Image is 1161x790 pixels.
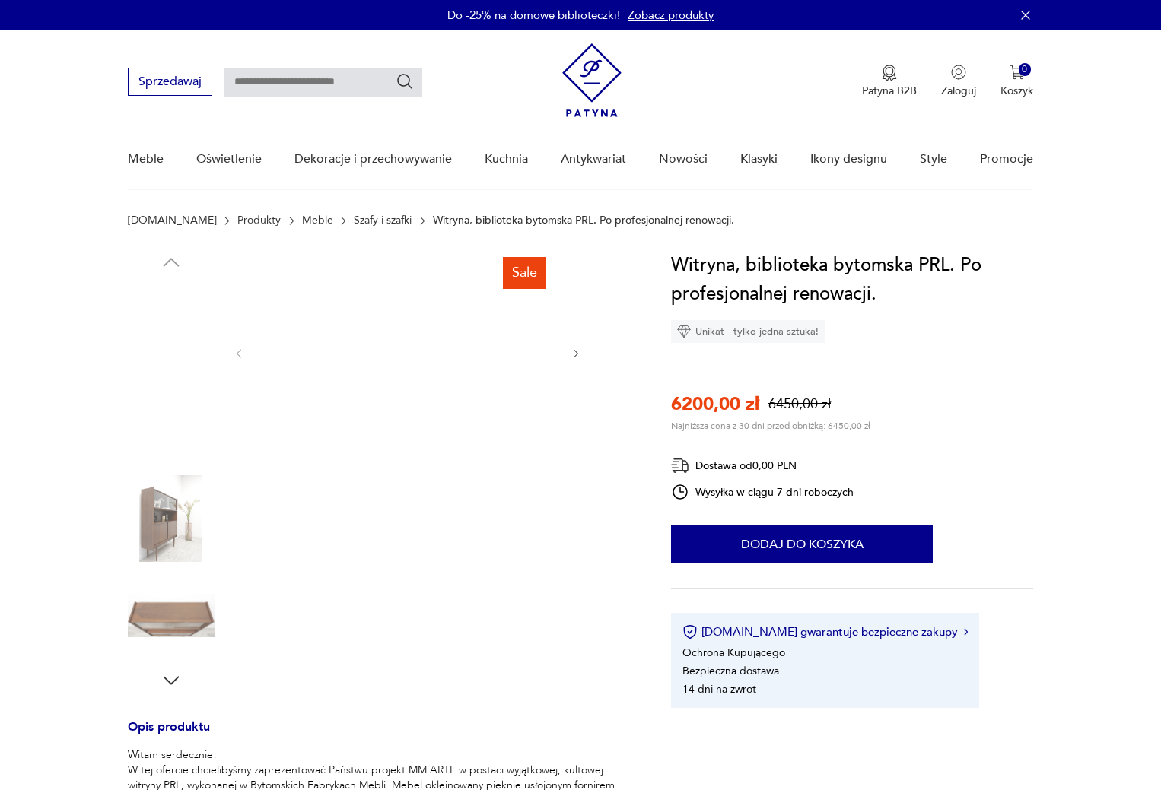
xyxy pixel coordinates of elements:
a: Dekoracje i przechowywanie [294,130,452,189]
li: Bezpieczna dostawa [682,664,779,678]
p: 6200,00 zł [671,392,759,417]
img: Zdjęcie produktu Witryna, biblioteka bytomska PRL. Po profesjonalnej renowacji. [128,475,215,562]
div: Unikat - tylko jedna sztuka! [671,320,825,343]
p: Witryna, biblioteka bytomska PRL. Po profesjonalnej renowacji. [433,214,734,227]
button: Sprzedawaj [128,68,212,96]
button: 0Koszyk [1000,65,1033,98]
a: Produkty [237,214,281,227]
a: Oświetlenie [196,130,262,189]
img: Zdjęcie produktu Witryna, biblioteka bytomska PRL. Po profesjonalnej renowacji. [261,251,555,454]
div: Wysyłka w ciągu 7 dni roboczych [671,483,854,501]
img: Zdjęcie produktu Witryna, biblioteka bytomska PRL. Po profesjonalnej renowacji. [128,281,215,368]
button: [DOMAIN_NAME] gwarantuje bezpieczne zakupy [682,624,968,639]
a: Meble [302,214,333,227]
img: Ikonka użytkownika [951,65,966,80]
h3: Opis produktu [128,722,635,747]
div: 0 [1019,63,1032,76]
img: Patyna - sklep z meblami i dekoracjami vintage [562,43,622,117]
li: 14 dni na zwrot [682,682,756,696]
img: Ikona dostawy [671,456,689,475]
p: Koszyk [1000,84,1033,98]
img: Zdjęcie produktu Witryna, biblioteka bytomska PRL. Po profesjonalnej renowacji. [128,379,215,465]
img: Ikona medalu [882,65,897,81]
img: Ikona strzałki w prawo [964,628,969,636]
a: Sprzedawaj [128,78,212,88]
a: Klasyki [740,130,778,189]
img: Zdjęcie produktu Witryna, biblioteka bytomska PRL. Po profesjonalnej renowacji. [128,573,215,659]
p: Do -25% na domowe biblioteczki! [447,8,620,23]
a: Ikony designu [810,130,887,189]
li: Ochrona Kupującego [682,646,785,660]
button: Patyna B2B [862,65,917,98]
h1: Witryna, biblioteka bytomska PRL. Po profesjonalnej renowacji. [671,251,1033,309]
button: Dodaj do koszyka [671,525,933,563]
a: Antykwariat [561,130,626,189]
div: Sale [503,257,546,289]
button: Zaloguj [941,65,976,98]
div: Dostawa od 0,00 PLN [671,456,854,475]
button: Szukaj [396,72,414,90]
a: Szafy i szafki [354,214,412,227]
p: Zaloguj [941,84,976,98]
img: Ikona certyfikatu [682,624,698,639]
img: Ikona koszyka [1010,65,1025,80]
a: Style [920,130,947,189]
a: Zobacz produkty [628,8,714,23]
p: Najniższa cena z 30 dni przed obniżką: 6450,00 zł [671,420,870,432]
a: Ikona medaluPatyna B2B [862,65,917,98]
a: [DOMAIN_NAME] [128,214,217,227]
p: 6450,00 zł [768,395,831,414]
a: Nowości [659,130,708,189]
img: Ikona diamentu [677,325,691,338]
a: Kuchnia [485,130,528,189]
p: Patyna B2B [862,84,917,98]
a: Meble [128,130,164,189]
a: Promocje [980,130,1033,189]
